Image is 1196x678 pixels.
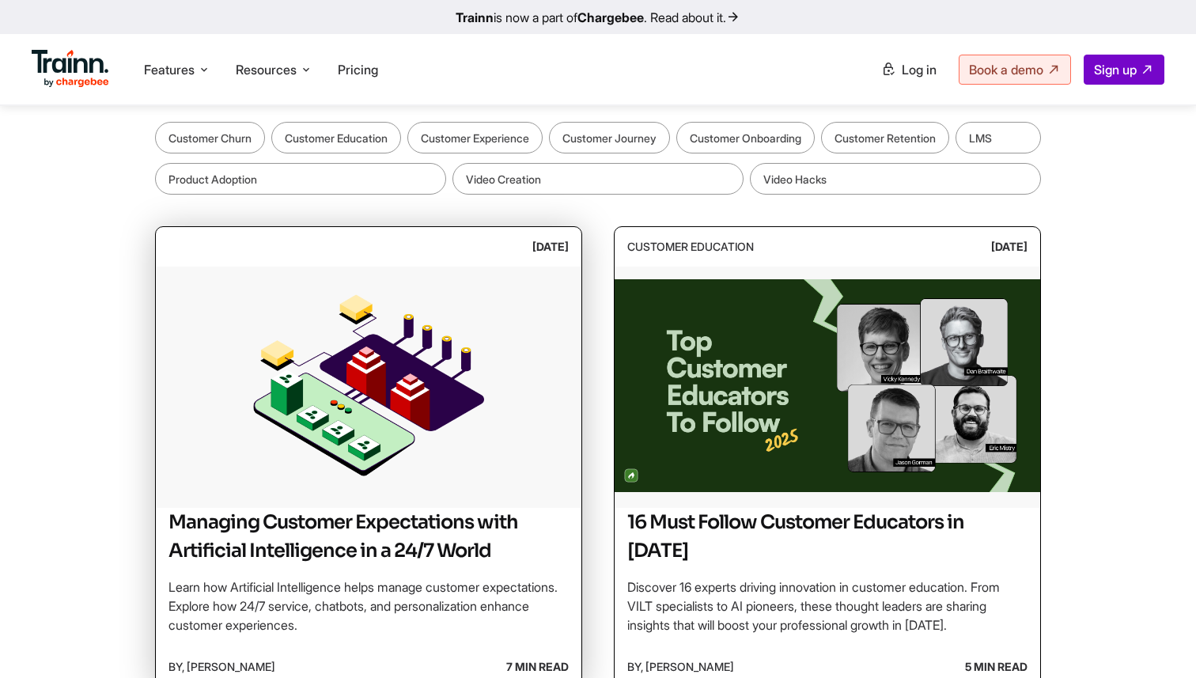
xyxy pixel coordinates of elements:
[155,122,265,153] a: Customer Churn
[407,122,543,153] a: Customer Experience
[969,62,1043,78] span: Book a demo
[168,508,569,565] h2: Managing Customer Expectations with Artificial Intelligence in a 24/7 World
[991,233,1028,260] div: [DATE]
[627,578,1028,634] p: Discover 16 experts driving innovation in customer education. From VILT specialists to AI pioneer...
[615,267,1040,504] img: 16 Must Follow Customer Educators in 2025
[627,233,754,260] div: Customer Education
[627,508,1028,565] h2: 16 Must Follow Customer Educators in [DATE]
[452,163,744,195] a: Video Creation
[1084,55,1164,85] a: Sign up
[532,233,569,260] div: [DATE]
[168,578,569,634] p: Learn how Artificial Intelligence helps manage customer expectations. Explore how 24/7 service, c...
[959,55,1071,85] a: Book a demo
[32,50,109,88] img: Trainn Logo
[144,61,195,78] span: Features
[902,62,937,78] span: Log in
[750,163,1041,195] a: Video Hacks
[271,122,401,153] a: Customer Education
[338,62,378,78] a: Pricing
[1094,62,1137,78] span: Sign up
[155,163,446,195] a: Product Adoption
[676,122,815,153] a: Customer Onboarding
[872,55,946,84] a: Log in
[156,267,581,504] img: Managing Customer Expectations with Artificial Intelligence in a 24/7 World
[236,61,297,78] span: Resources
[549,122,670,153] a: Customer Journey
[577,9,644,25] b: Chargebee
[821,122,949,153] a: Customer Retention
[456,9,494,25] b: Trainn
[956,122,1041,153] a: LMS
[1117,602,1196,678] iframe: Chat Widget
